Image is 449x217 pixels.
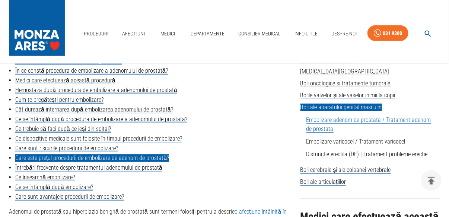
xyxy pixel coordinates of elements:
[119,26,148,41] a: Afecțiuni
[15,96,104,104] a: Cum te pregătești pentru embolizare?
[306,138,405,145] a: Embolizare varicocel / Tratament varicocel
[292,26,321,41] a: Info Utile
[300,80,391,87] span: Boli oncologice si tratamente tumorale
[15,145,118,152] a: Care sunt riscurile procedurii de embolizare?
[15,106,173,113] a: Cât durează internarea după embolizarea adenomului de prostată?
[15,77,115,84] a: Medici care efectuează această procedură
[15,135,182,142] a: Ce dispozitive medicale sunt folosite în timpul procedurii de embolizare?
[306,151,428,158] a: Disfunctie erectila (DE) | Tratament probleme erectie
[306,116,431,133] a: Embolizare adenom de prostata / Tratament adenom de prostata
[15,116,187,123] a: Ce se întâmplă după procedura de embolizare a adenomului de prostata?
[156,26,180,41] a: Medici
[300,166,391,174] span: Boli cerebrale și ale coloanei vertebrale
[81,26,111,41] a: Proceduri
[367,25,408,41] a: 031 9300
[15,154,169,162] a: Care este prețul procedurii de embolizare de adenom de prostată?
[300,92,395,99] span: Bolile valvelor și ale vaselor inimii la copii
[188,26,227,41] a: Departamente
[15,125,111,133] a: Ce trebuie să faci după ce ieși din spital?
[300,104,382,111] span: Boli ale aparatului genital masculin
[300,178,346,186] span: Boli ale articulațiilor
[300,68,389,75] span: [MEDICAL_DATA][GEOGRAPHIC_DATA]
[15,87,177,94] a: Hemostaza după procedura de embolizare a adenomului de prostată
[15,174,75,181] a: Ce înseamnă embolizare?
[15,164,162,172] a: Întrebări frecvente despre tratamentul adenomului de prostată
[383,29,402,38] div: 031 9300
[328,26,360,41] a: Despre Noi
[15,67,168,75] a: În ce constă procedura de embolizare a adenomului de prostată?
[421,170,442,191] button: delete
[15,183,93,191] a: Ce se întâmplă după embolizare?
[235,26,284,41] a: Consilier Medical
[15,193,124,201] a: Care sunt avantajele procedurii de embolizare?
